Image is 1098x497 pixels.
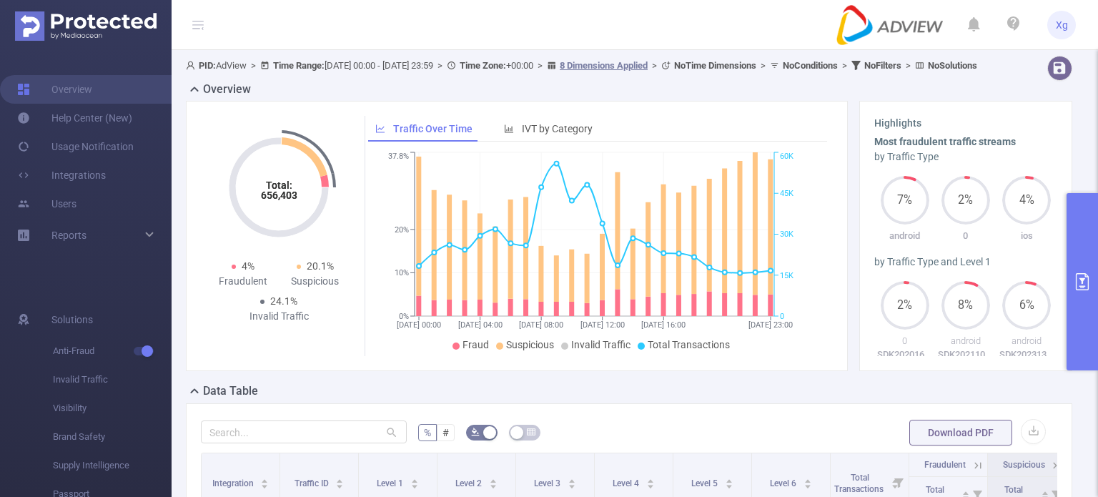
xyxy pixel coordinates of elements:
div: Sort [335,477,344,486]
i: icon: bar-chart [504,124,514,134]
tspan: [DATE] 12:00 [580,320,625,330]
div: Suspicious [279,274,351,289]
tspan: 0% [399,312,409,321]
p: SDK202313090110462qb8fiz3j35eymk [996,348,1057,362]
span: > [756,60,770,71]
span: > [533,60,547,71]
i: icon: caret-up [725,477,733,481]
b: No Time Dimensions [674,60,756,71]
span: Integration [212,478,256,488]
span: Supply Intelligence [53,451,172,480]
u: 8 Dimensions Applied [560,60,648,71]
p: android [935,334,996,348]
i: icon: caret-up [336,477,344,481]
tspan: [DATE] 08:00 [519,320,563,330]
span: > [247,60,260,71]
i: icon: user [186,61,199,70]
span: Suspicious [1003,460,1045,470]
span: Fraud [463,339,489,350]
div: Sort [725,477,733,486]
span: Level 3 [534,478,563,488]
h2: Overview [203,81,251,98]
span: Reports [51,230,86,241]
div: Invalid Traffic [243,309,315,324]
span: Solutions [51,305,93,334]
tspan: 10% [395,269,409,278]
span: Level 5 [691,478,720,488]
div: Fraudulent [207,274,279,289]
i: icon: caret-up [961,489,969,493]
i: icon: caret-up [803,477,811,481]
i: icon: caret-up [410,477,418,481]
p: 0 [935,229,996,243]
span: > [838,60,851,71]
a: Integrations [17,161,106,190]
span: % [424,427,431,438]
b: Most fraudulent traffic streams [874,136,1016,147]
i: icon: bg-colors [471,428,480,436]
i: icon: table [527,428,535,436]
span: 7% [881,195,929,206]
span: AdView [DATE] 00:00 - [DATE] 23:59 +00:00 [186,60,977,71]
span: Total Transactions [648,339,730,350]
span: 6% [1002,300,1051,311]
b: PID: [199,60,216,71]
span: Traffic Over Time [393,123,473,134]
i: icon: caret-down [568,483,575,487]
p: ios [996,229,1057,243]
span: Brand Safety [53,423,172,451]
span: 20.1% [307,260,334,272]
div: Sort [410,477,419,486]
span: > [901,60,915,71]
tspan: [DATE] 16:00 [641,320,686,330]
i: icon: caret-down [410,483,418,487]
input: Search... [201,420,407,443]
span: > [648,60,661,71]
span: Xg [1056,11,1068,39]
span: Fraudulent [924,460,966,470]
div: Sort [260,477,269,486]
i: icon: caret-up [646,477,654,481]
div: by Traffic Type and Level 1 [874,255,1057,270]
a: Reports [51,221,86,250]
span: > [433,60,447,71]
i: icon: caret-up [261,477,269,481]
i: icon: caret-down [489,483,497,487]
div: Sort [568,477,576,486]
tspan: 37.8% [388,152,409,162]
tspan: 20% [395,225,409,235]
tspan: 45K [780,189,793,198]
button: Download PDF [909,420,1012,446]
i: icon: caret-down [261,483,269,487]
b: No Filters [864,60,901,71]
span: Level 2 [455,478,484,488]
span: 4% [1002,195,1051,206]
div: Sort [489,477,498,486]
span: Suspicious [506,339,554,350]
i: icon: caret-up [489,477,497,481]
tspan: Total: [266,179,292,191]
b: Time Zone: [460,60,506,71]
tspan: [DATE] 23:00 [748,320,793,330]
span: 2% [881,300,929,311]
span: 8% [941,300,990,311]
span: Visibility [53,394,172,423]
span: Invalid Traffic [53,365,172,394]
h2: Data Table [203,383,258,400]
i: icon: caret-down [725,483,733,487]
i: icon: line-chart [375,124,385,134]
a: Help Center (New) [17,104,132,132]
i: icon: caret-up [568,477,575,481]
p: SDK20201624040232d2vb8f86t81ytp2 [874,348,935,362]
span: 24.1% [270,295,297,307]
span: # [442,427,449,438]
a: Usage Notification [17,132,134,161]
i: icon: caret-up [1041,489,1049,493]
span: Anti-Fraud [53,337,172,365]
p: android [996,334,1057,348]
tspan: 60K [780,152,793,162]
p: 0 [874,334,935,348]
tspan: [DATE] 00:00 [397,320,441,330]
b: No Solutions [928,60,977,71]
tspan: [DATE] 04:00 [458,320,503,330]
